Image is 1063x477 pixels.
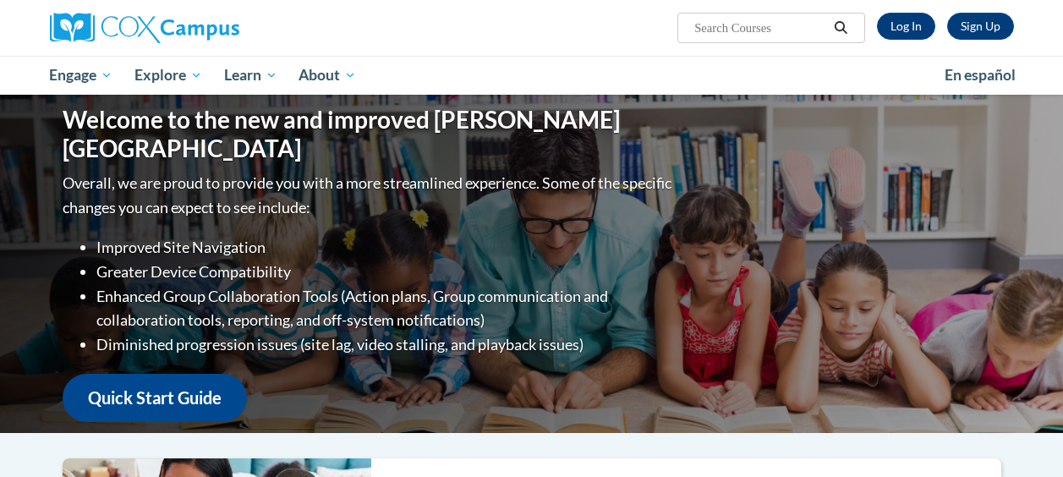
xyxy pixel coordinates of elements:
span: Engage [49,65,112,85]
button: Search [828,18,853,38]
a: Cox Campus [50,13,354,43]
span: About [299,65,356,85]
p: Overall, we are proud to provide you with a more streamlined experience. Some of the specific cha... [63,171,676,220]
a: Register [947,13,1014,40]
li: Improved Site Navigation [96,235,676,260]
span: Learn [224,65,277,85]
h1: Welcome to the new and improved [PERSON_NAME][GEOGRAPHIC_DATA] [63,106,676,162]
a: En español [934,58,1027,93]
img: Cox Campus [50,13,239,43]
a: Quick Start Guide [63,374,247,422]
li: Greater Device Compatibility [96,260,676,284]
a: About [288,56,367,95]
a: Explore [123,56,213,95]
span: Explore [134,65,202,85]
a: Learn [213,56,288,95]
input: Search Courses [693,18,828,38]
span: En español [945,66,1016,84]
a: Engage [39,56,124,95]
li: Diminished progression issues (site lag, video stalling, and playback issues) [96,332,676,357]
div: Main menu [37,56,1027,95]
a: Log In [877,13,935,40]
li: Enhanced Group Collaboration Tools (Action plans, Group communication and collaboration tools, re... [96,284,676,333]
